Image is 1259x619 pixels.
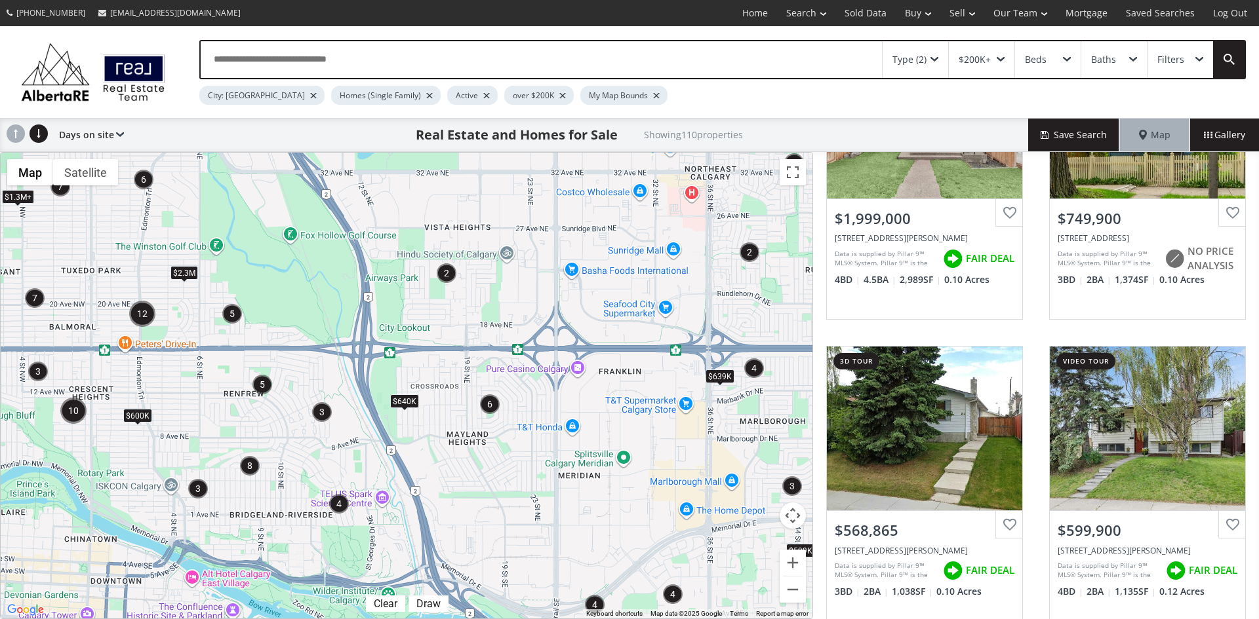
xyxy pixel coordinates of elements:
div: 3 [188,479,208,498]
span: 2 BA [1087,585,1111,598]
button: Save Search [1028,119,1120,151]
div: $200K+ [959,55,991,64]
div: 6 [134,170,153,189]
div: Baths [1091,55,1116,64]
span: 1,038 SF [892,585,933,598]
a: Open this area in Google Maps (opens a new window) [4,601,47,618]
span: 1,135 SF [1115,585,1156,598]
div: 4 [663,584,683,604]
div: 12 [129,301,155,327]
img: rating icon [1161,246,1188,272]
div: 5 [252,375,272,394]
span: [PHONE_NUMBER] [16,7,85,18]
div: 4 [585,595,605,614]
button: Toggle fullscreen view [780,159,806,185]
a: $1,999,000[STREET_ADDRESS][PERSON_NAME]Data is supplied by Pillar 9™ MLS® System. Pillar 9™ is th... [813,21,1036,333]
div: 3 [28,362,48,381]
div: 1005 Drury Avenue NE, Calgary, AB T2E 0M3 [835,233,1014,244]
div: $1,999,000 [835,208,1014,229]
span: 0.12 Acres [1159,585,1205,598]
span: Map data ©2025 Google [650,610,722,617]
div: Data is supplied by Pillar 9™ MLS® System. Pillar 9™ is the owner of the copyright in its MLS® Sy... [1058,249,1158,269]
span: 2 BA [864,585,889,598]
div: Map [1120,119,1189,151]
div: 5 [222,304,242,324]
div: $640K [390,394,419,408]
span: 3 BD [835,585,860,598]
div: 2 [437,263,456,283]
span: 1,374 SF [1115,273,1156,286]
div: City: [GEOGRAPHIC_DATA] [199,86,325,105]
div: Click to clear. [366,597,405,610]
div: $639K [706,369,734,383]
div: Draw [413,597,444,610]
a: Report a map error [756,610,809,617]
div: $599,900 [1058,520,1237,540]
span: 4 BD [1058,585,1083,598]
h2: Showing 110 properties [644,130,743,140]
span: FAIR DEAL [966,252,1014,265]
img: Logo [14,39,172,105]
div: $600K [123,408,152,422]
div: 2 [740,242,759,262]
div: 935 Mayland Drive NE, Calgary, AB T2E 6C3 [1058,545,1237,556]
div: 8 [240,456,260,476]
div: 7 [50,177,70,197]
div: Click to draw. [409,597,449,610]
div: 4 [744,358,764,378]
div: $599K [786,544,815,557]
div: 515 8 Street NE, Calgary, AB T2E 4H1 [1058,233,1237,244]
img: rating icon [940,246,966,272]
h1: Real Estate and Homes for Sale [416,126,618,144]
div: Data is supplied by Pillar 9™ MLS® System. Pillar 9™ is the owner of the copyright in its MLS® Sy... [1058,561,1159,580]
div: Homes (Single Family) [331,86,441,105]
div: Days on site [52,119,124,151]
a: $749,900[STREET_ADDRESS]Data is supplied by Pillar 9™ MLS® System. Pillar 9™ is the owner of the ... [1036,21,1259,333]
img: rating icon [1163,557,1189,584]
div: 6 [480,394,500,414]
span: 2,989 SF [900,273,941,286]
img: rating icon [940,557,966,584]
div: 5 [784,153,804,173]
div: 7 [25,288,45,308]
div: 4 [329,494,349,514]
span: Gallery [1204,128,1245,141]
div: 3 [312,402,332,422]
span: 4 BD [835,273,860,286]
div: Data is supplied by Pillar 9™ MLS® System. Pillar 9™ is the owner of the copyright in its MLS® Sy... [835,249,936,269]
div: 3 [782,476,802,496]
span: Map [1139,128,1170,141]
span: NO PRICE ANALYSIS [1188,244,1237,272]
div: $2.3M [170,265,198,279]
img: Google [4,601,47,618]
div: $749,900 [1058,208,1237,229]
a: [EMAIL_ADDRESS][DOMAIN_NAME] [92,1,247,25]
span: FAIR DEAL [966,563,1014,577]
span: [EMAIL_ADDRESS][DOMAIN_NAME] [110,7,241,18]
a: Terms [730,610,748,617]
div: Clear [370,597,401,610]
span: FAIR DEAL [1189,563,1237,577]
div: Beds [1025,55,1047,64]
div: Type (2) [892,55,927,64]
span: 2 BA [1087,273,1111,286]
div: 84 Maranda Close NE, Calgary, AB T2A 3E8 [835,545,1014,556]
span: 0.10 Acres [936,585,982,598]
div: $568,865 [835,520,1014,540]
button: Map camera controls [780,502,806,529]
div: Data is supplied by Pillar 9™ MLS® System. Pillar 9™ is the owner of the copyright in its MLS® Sy... [835,561,936,580]
div: My Map Bounds [580,86,668,105]
span: 0.10 Acres [944,273,989,286]
button: Zoom out [780,576,806,603]
div: Active [447,86,498,105]
button: Show satellite imagery [53,159,118,185]
button: Show street map [7,159,53,185]
div: $1.3M+ [2,189,34,203]
span: 4.5 BA [864,273,896,286]
div: Filters [1157,55,1184,64]
div: 10 [60,398,87,424]
span: 3 BD [1058,273,1083,286]
button: Keyboard shortcuts [586,609,643,618]
div: Gallery [1189,119,1259,151]
div: over $200K [504,86,574,105]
